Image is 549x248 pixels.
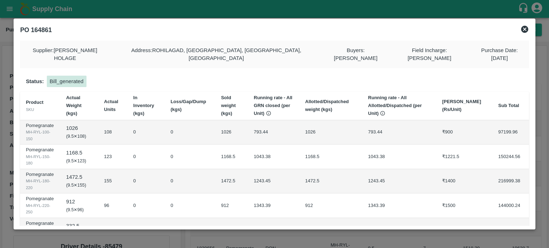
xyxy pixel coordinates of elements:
[165,145,215,169] td: 0
[66,173,93,181] div: 1472.5
[128,193,165,218] td: 0
[362,169,436,193] td: 1243.45
[66,149,93,157] div: 1168.5
[128,169,165,193] td: 0
[66,207,84,212] small: ( 9.5 ✕ 96 )
[165,193,215,218] td: 0
[300,193,362,218] td: 912
[436,169,493,193] td: ₹1400
[493,169,529,193] td: 216999.38
[98,169,128,193] td: 155
[26,79,44,84] b: Status:
[221,95,236,116] b: Sold weight (kgs)
[165,169,215,193] td: 0
[215,169,248,193] td: 1472.5
[98,120,128,145] td: 108
[165,120,215,145] td: 0
[323,41,389,68] div: Buyers : [PERSON_NAME]
[98,193,128,218] td: 96
[128,120,165,145] td: 0
[389,41,470,68] div: Field Incharge : [PERSON_NAME]
[248,169,300,193] td: 1243.45
[104,99,118,112] b: Actual Units
[215,218,248,242] td: 332.5
[300,169,362,193] td: 1472.5
[442,99,481,112] b: [PERSON_NAME] (Rs/Unit)
[436,145,493,169] td: ₹1221.5
[254,95,292,116] b: Running rate - All GRN closed (per Unit)
[20,218,60,242] td: Pomegranate
[493,193,529,218] td: 144000.24
[66,95,81,116] b: Actual Weight (kgs)
[170,99,206,112] b: Loss/Gap/Dump (kgs)
[20,169,60,193] td: Pomegranate
[20,193,60,218] td: Pomegranate
[66,183,86,188] small: ( 9.5 ✕ 155 )
[110,41,322,68] div: Address : ROHILAGAD, [GEOGRAPHIC_DATA], [GEOGRAPHIC_DATA], [GEOGRAPHIC_DATA]
[368,95,422,116] b: Running rate - All Allotted/Dispatched (per Unit)
[98,218,128,242] td: 35
[26,178,55,191] div: MH-RYL-180-220
[26,129,55,142] div: MH-RYL-100-150
[20,26,52,34] b: PO 164861
[305,99,349,112] b: Allotted/Dispatched weight (kgs)
[362,120,436,145] td: 793.44
[493,218,529,242] td: 55999.98
[362,145,436,169] td: 1043.38
[248,145,300,169] td: 1043.38
[300,120,362,145] td: 1026
[20,145,60,169] td: Pomegranate
[66,198,93,206] div: 912
[248,120,300,145] td: 793.44
[133,95,154,116] b: In Inventory (kgs)
[20,120,60,145] td: Pomegranate
[493,145,529,169] td: 150244.56
[26,106,55,113] div: SKU
[128,218,165,242] td: 0
[66,134,86,139] small: ( 9.5 ✕ 108 )
[498,103,519,108] b: Sub Total
[436,120,493,145] td: ₹900
[98,145,128,169] td: 123
[26,202,55,216] div: MH-RYL-220-250
[362,218,436,242] td: 1443.43
[20,41,110,68] div: Supplier : [PERSON_NAME] HOLAGE
[470,41,529,68] div: Purchase Date : [DATE]
[215,120,248,145] td: 1026
[215,145,248,169] td: 1168.5
[66,222,93,230] div: 332.5
[300,218,362,242] td: 332.5
[436,193,493,218] td: ₹1500
[215,193,248,218] td: 912
[66,124,93,132] div: 1026
[493,120,529,145] td: 97199.96
[26,100,43,105] b: Product
[66,158,86,163] small: ( 9.5 ✕ 123 )
[128,145,165,169] td: 0
[47,76,86,87] span: Bill_generated
[436,218,493,242] td: ₹1600
[300,145,362,169] td: 1168.5
[248,193,300,218] td: 1343.39
[26,153,55,167] div: MH-RYL-150-180
[165,218,215,242] td: 0
[248,218,300,242] td: 1443.43
[362,193,436,218] td: 1343.39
